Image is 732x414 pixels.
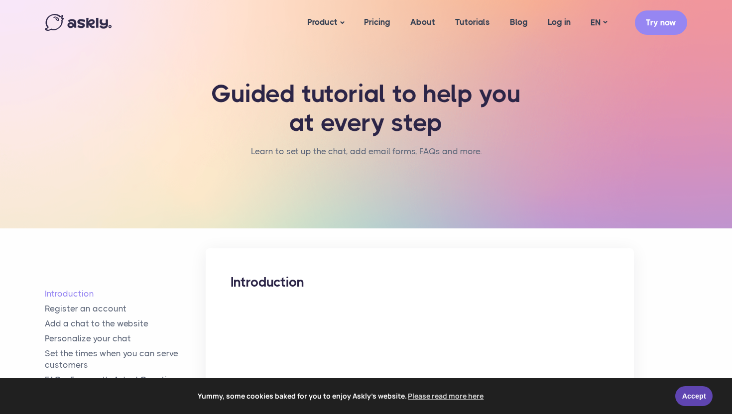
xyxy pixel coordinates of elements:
[400,3,445,41] a: About
[209,80,523,137] h1: Guided tutorial to help you at every step
[354,3,400,41] a: Pricing
[500,3,538,41] a: Blog
[297,3,354,42] a: Product
[675,386,713,406] a: Accept
[407,389,486,404] a: learn more about cookies
[45,333,206,344] a: Personalize your chat
[635,10,687,35] a: Try now
[45,288,206,300] a: Introduction
[45,14,112,31] img: Askly
[538,3,581,41] a: Log in
[231,273,609,291] h2: Introduction
[45,303,206,314] a: Register an account
[581,15,617,30] a: EN
[45,318,206,329] a: Add a chat to the website
[445,3,500,41] a: Tutorials
[251,144,482,159] li: Learn to set up the chat, add email forms, FAQs and more.
[14,389,668,404] span: Yummy, some cookies baked for you to enjoy Askly's website.
[45,374,206,386] a: FAQ – Frequently Asked Questions
[45,348,206,371] a: Set the times when you can serve customers
[251,144,482,169] nav: breadcrumb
